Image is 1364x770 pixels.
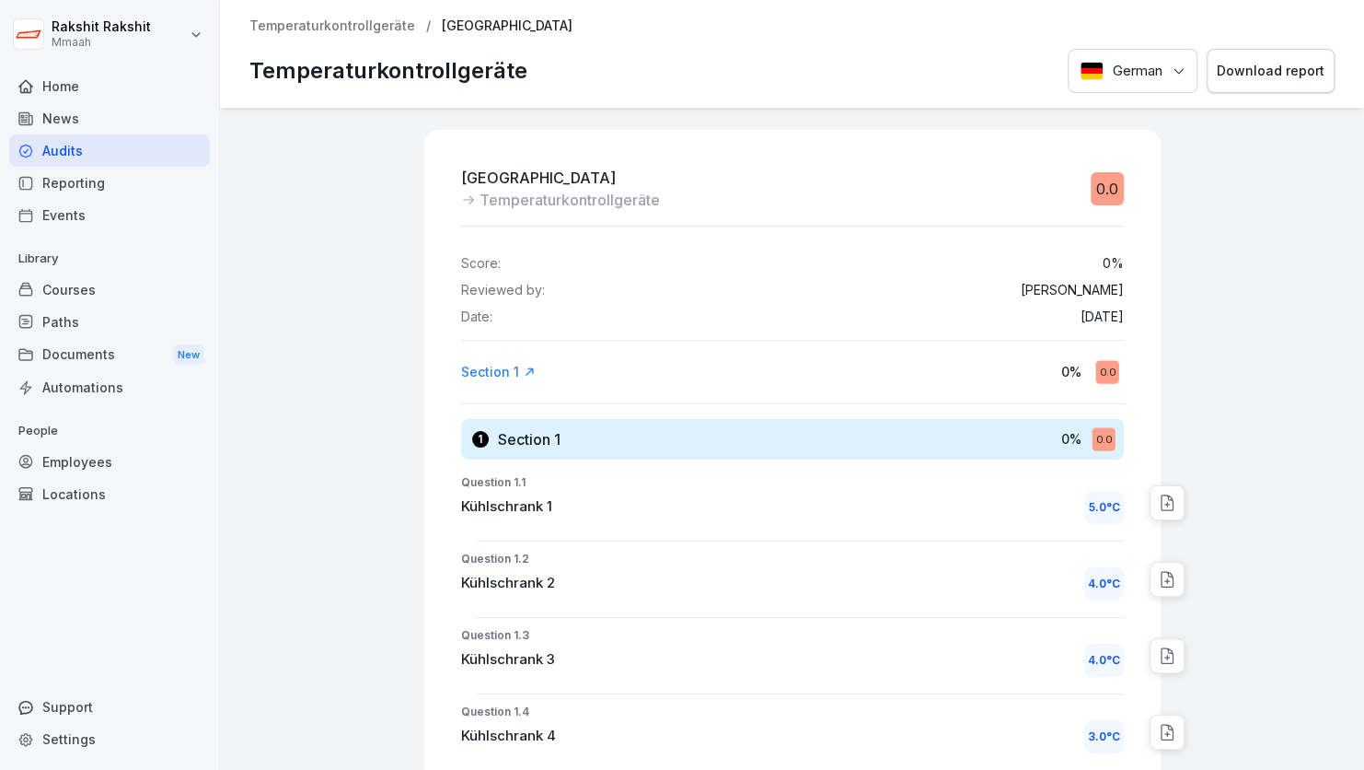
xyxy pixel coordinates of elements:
[461,496,552,518] p: Kühlschrank 1
[9,691,210,723] div: Support
[1084,644,1124,677] div: 4.0 °C
[1080,62,1104,80] img: German
[9,244,210,274] p: Library
[1207,49,1335,94] button: Download report
[249,54,527,87] p: Temperaturkontrollgeräte
[1084,567,1124,601] div: 4.0 °C
[9,478,210,510] a: Locations
[9,102,210,134] a: News
[461,726,556,747] p: Kühlschrank 4
[461,649,555,671] p: Kühlschrank 3
[9,446,210,478] a: Employees
[480,189,660,211] p: Temperaturkontrollgeräte
[461,627,1124,644] p: Question 1.3
[9,306,210,338] a: Paths
[1061,429,1081,449] p: 0 %
[1068,49,1197,94] button: Language
[52,19,151,35] p: Rakshit Rakshit
[442,18,572,34] p: [GEOGRAPHIC_DATA]
[9,70,210,102] a: Home
[461,167,660,189] p: [GEOGRAPHIC_DATA]
[9,416,210,446] p: People
[461,573,555,594] p: Kühlschrank 2
[472,431,489,448] div: 1
[461,704,1124,720] p: Question 1.4
[1103,256,1124,272] p: 0 %
[9,167,210,199] a: Reporting
[249,18,415,34] a: Temperaturkontrollgeräte
[426,18,431,34] p: /
[9,371,210,403] a: Automations
[1095,360,1118,383] div: 0.0
[461,363,536,381] a: Section 1
[52,36,151,49] p: Mmaah
[1081,309,1124,325] p: [DATE]
[1217,61,1324,81] div: Download report
[461,551,1124,567] p: Question 1.2
[461,474,1124,491] p: Question 1.1
[9,199,210,231] a: Events
[173,344,204,366] div: New
[1092,427,1115,450] div: 0.0
[461,256,501,272] p: Score:
[9,134,210,167] a: Audits
[1021,283,1124,298] p: [PERSON_NAME]
[461,309,492,325] p: Date:
[1091,172,1124,205] div: 0.0
[1084,720,1124,753] div: 3.0 °C
[498,429,561,449] h3: Section 1
[1113,61,1162,82] p: German
[1061,362,1081,381] p: 0 %
[9,723,210,755] a: Settings
[9,338,210,372] a: DocumentsNew
[461,283,545,298] p: Reviewed by:
[1085,491,1124,524] div: 5.0 °C
[9,338,210,372] div: Documents
[9,274,210,306] a: Courses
